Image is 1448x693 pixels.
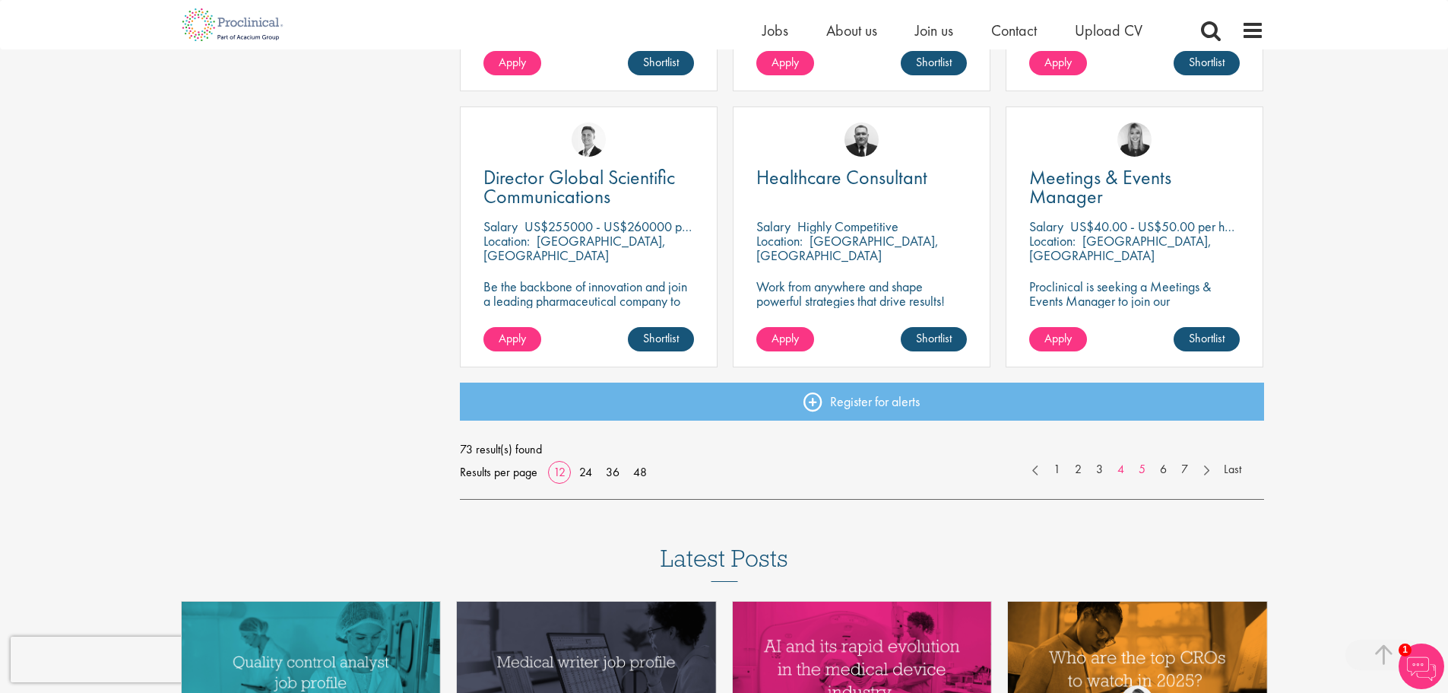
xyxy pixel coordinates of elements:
span: Apply [772,330,799,346]
span: Salary [1029,218,1063,235]
a: 36 [600,464,625,480]
a: About us [826,21,877,40]
p: US$40.00 - US$50.00 per hour [1070,218,1241,235]
a: Meetings & Events Manager [1029,168,1240,206]
span: Salary [483,218,518,235]
span: Apply [772,54,799,70]
a: Register for alerts [460,383,1264,421]
span: Salary [756,218,791,235]
a: Apply [756,51,814,75]
span: Meetings & Events Manager [1029,164,1171,209]
a: 1 [1046,461,1068,478]
span: Director Global Scientific Communications [483,164,675,209]
span: Apply [499,54,526,70]
p: Work from anywhere and shape powerful strategies that drive results! Enjoy the freedom of remote ... [756,279,967,337]
span: Apply [1044,330,1072,346]
a: Shortlist [1174,51,1240,75]
a: Shortlist [628,51,694,75]
span: 73 result(s) found [460,438,1264,461]
span: Apply [1044,54,1072,70]
span: Apply [499,330,526,346]
a: Shortlist [1174,327,1240,351]
img: Janelle Jones [1117,122,1152,157]
img: Chatbot [1399,644,1444,689]
a: Apply [483,327,541,351]
img: Jakub Hanas [844,122,879,157]
a: 6 [1152,461,1174,478]
span: Location: [483,232,530,250]
p: US$255000 - US$260000 per annum [524,218,730,235]
iframe: reCAPTCHA [11,637,205,682]
a: Apply [756,327,814,351]
a: Upload CV [1075,21,1142,40]
img: George Watson [572,122,606,157]
a: 3 [1088,461,1111,478]
a: Shortlist [901,327,967,351]
p: Be the backbone of innovation and join a leading pharmaceutical company to help keep life-changin... [483,279,694,351]
span: Healthcare Consultant [756,164,927,190]
a: Apply [483,51,541,75]
a: Shortlist [628,327,694,351]
a: Director Global Scientific Communications [483,168,694,206]
p: [GEOGRAPHIC_DATA], [GEOGRAPHIC_DATA] [756,232,939,264]
a: 24 [574,464,597,480]
span: Results per page [460,461,537,484]
span: 1 [1399,644,1412,656]
h3: Latest Posts [661,545,788,582]
a: Apply [1029,51,1087,75]
a: Shortlist [901,51,967,75]
p: [GEOGRAPHIC_DATA], [GEOGRAPHIC_DATA] [1029,232,1212,264]
a: Join us [915,21,953,40]
p: Proclinical is seeking a Meetings & Events Manager to join our pharmaceutical company in [US_STATE]! [1029,279,1240,337]
a: 12 [548,464,571,480]
p: [GEOGRAPHIC_DATA], [GEOGRAPHIC_DATA] [483,232,666,264]
span: Location: [756,232,803,250]
p: Highly Competitive [797,218,898,235]
a: 48 [628,464,652,480]
a: Contact [991,21,1037,40]
a: 7 [1174,461,1196,478]
a: 5 [1131,461,1153,478]
a: Last [1216,461,1249,478]
a: 4 [1110,461,1132,478]
a: Healthcare Consultant [756,168,967,187]
a: Jobs [762,21,788,40]
a: 2 [1067,461,1089,478]
a: Apply [1029,327,1087,351]
span: Location: [1029,232,1076,250]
